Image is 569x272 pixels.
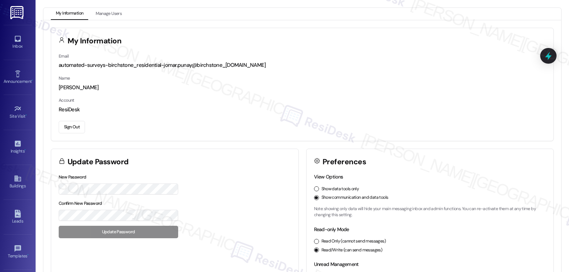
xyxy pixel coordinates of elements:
label: Confirm New Password [59,201,102,206]
label: Email [59,53,69,59]
label: Read/Write (can send messages) [321,247,383,254]
a: Leads [4,208,32,227]
label: Read Only (cannot send messages) [321,238,386,245]
div: ResiDesk [59,106,546,113]
a: Buildings [4,172,32,192]
label: New Password [59,174,86,180]
div: [PERSON_NAME] [59,84,546,91]
a: Site Visit • [4,103,32,122]
label: Read-only Mode [314,226,349,233]
h3: Update Password [68,158,129,166]
h3: My Information [68,37,122,45]
label: Unread Management [314,261,359,267]
span: • [32,78,33,83]
button: Sign Out [59,121,85,133]
img: ResiDesk Logo [10,6,25,19]
button: My Information [51,8,88,20]
button: Manage Users [91,8,127,20]
label: Show data tools only [321,186,359,192]
p: Note: showing only data will hide your main messaging inbox and admin functions. You can re-activ... [314,206,546,218]
div: automated-surveys-birchstone_residential-jomar.punay@birchstone_[DOMAIN_NAME] [59,62,546,69]
span: • [26,113,27,118]
label: Account [59,97,74,103]
a: Insights • [4,138,32,157]
label: View Options [314,174,343,180]
label: Name [59,75,70,81]
a: Templates • [4,242,32,262]
span: • [27,252,28,257]
a: Inbox [4,33,32,52]
h3: Preferences [323,158,366,166]
span: • [25,148,26,153]
label: Show communication and data tools [321,194,388,201]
